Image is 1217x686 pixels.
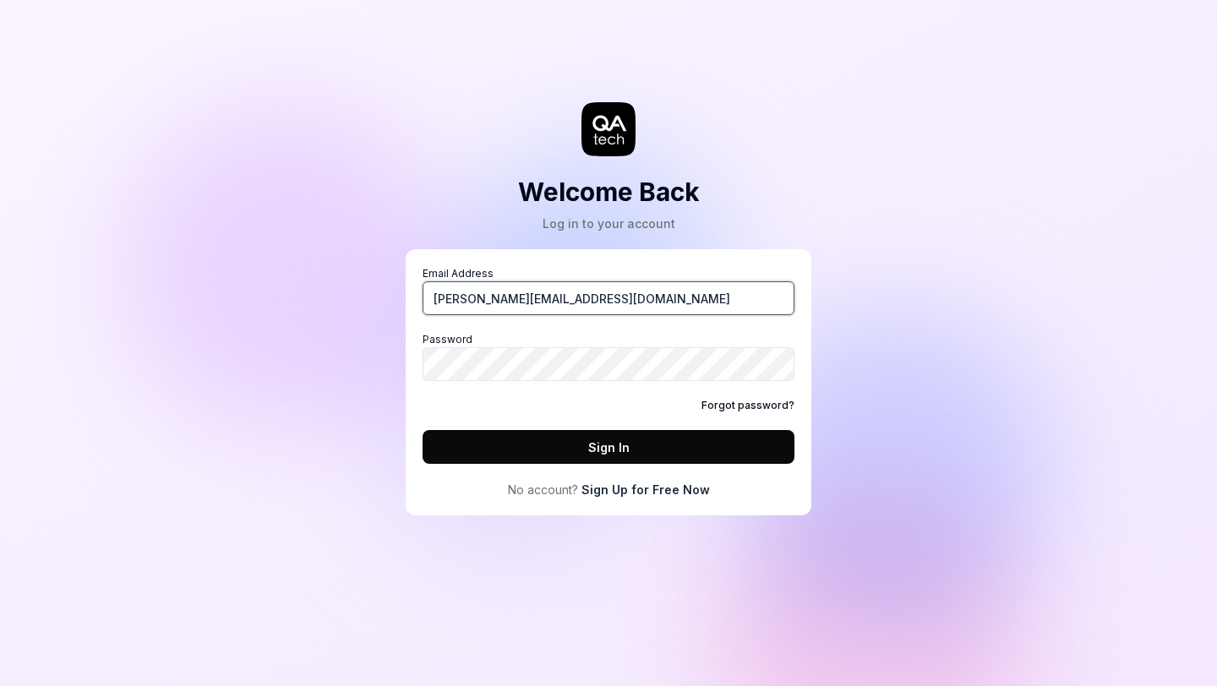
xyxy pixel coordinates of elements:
[423,266,794,315] label: Email Address
[518,215,700,232] div: Log in to your account
[701,398,794,413] a: Forgot password?
[423,281,794,315] input: Email Address
[423,332,794,381] label: Password
[518,173,700,211] h2: Welcome Back
[508,481,578,498] span: No account?
[423,347,794,381] input: Password
[423,430,794,464] button: Sign In
[581,481,710,498] a: Sign Up for Free Now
